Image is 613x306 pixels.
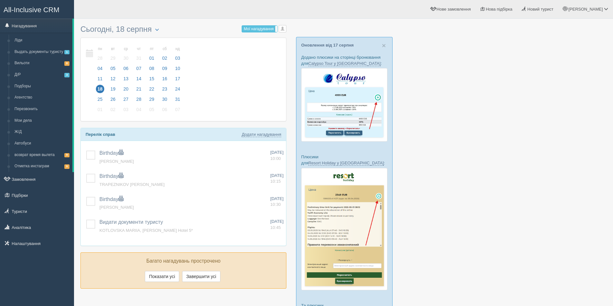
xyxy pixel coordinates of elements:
span: 1 [64,50,70,54]
span: 01 [96,105,104,114]
a: [DATE] 10:30 [270,196,283,208]
a: возврат время вылета9 [12,149,72,161]
span: 18 [96,85,104,93]
small: нд [173,46,182,52]
span: 07 [173,105,182,114]
a: Перезвонить [12,103,72,115]
a: 28 [133,96,145,106]
a: 16 [159,75,171,85]
a: 23 [159,85,171,96]
span: × [382,42,386,49]
span: 23 [161,85,169,93]
span: 11 [96,74,104,83]
a: 22 [146,85,158,96]
a: 01 [94,106,106,116]
span: 09 [161,64,169,73]
span: 06 [161,105,169,114]
a: Вильоти8 [12,57,72,69]
a: 19 [107,85,119,96]
small: пн [96,46,104,52]
span: Мої нагадування [244,27,274,31]
img: resort-holiday-%D0%BF%D1%96%D0%B4%D0%B1%D1%96%D1%80%D0%BA%D0%B0-%D1%81%D1%80%D0%BC-%D0%B4%D0%BB%D... [301,168,387,291]
span: 05 [148,105,156,114]
a: 08 [146,65,158,75]
span: [DATE] [270,173,283,178]
span: 12 [109,74,117,83]
span: 10:00 [270,156,281,161]
a: Ліди [12,35,72,46]
span: 03 [173,54,182,62]
a: [PERSON_NAME] [99,159,134,164]
span: 05 [109,64,117,73]
a: ср 30 [120,43,132,65]
a: Birthday [99,197,124,202]
span: 01 [148,54,156,62]
span: 27 [122,95,130,103]
span: 26 [109,95,117,103]
a: 06 [120,65,132,75]
a: 25 [94,96,106,106]
span: 10:45 [270,225,281,230]
span: 30 [161,95,169,103]
span: [DATE] [270,150,283,155]
a: Отметка инстаграм9 [12,161,72,172]
a: 31 [172,96,182,106]
p: Плюсики для : [301,154,387,166]
span: 06 [122,64,130,73]
span: 29 [109,54,117,62]
a: 11 [94,75,106,85]
span: 24 [173,85,182,93]
span: 15 [148,74,156,83]
a: 12 [107,75,119,85]
span: 20 [122,85,130,93]
a: 05 [107,65,119,75]
span: 30 [122,54,130,62]
a: 21 [133,85,145,96]
a: пт 01 [146,43,158,65]
span: 8 [64,61,70,66]
span: 31 [173,95,182,103]
span: Birthday [99,173,124,179]
a: Оновлення від 17 серпня [301,43,354,48]
a: [PERSON_NAME] [99,205,134,210]
a: Автобуси [12,138,72,149]
span: 16 [161,74,169,83]
a: чт 31 [133,43,145,65]
a: 26 [107,96,119,106]
span: TRAPEZNIKOV [PERSON_NAME] [99,182,164,187]
span: 07 [135,64,143,73]
small: чт [135,46,143,52]
span: 10:30 [270,202,281,207]
span: 3 [64,73,70,77]
span: 28 [135,95,143,103]
span: [DATE] [270,196,283,201]
span: 08 [148,64,156,73]
span: Нова підбірка [486,7,513,12]
a: [DATE] 10:00 [270,150,283,162]
a: 27 [120,96,132,106]
a: Додати нагадування [242,132,281,137]
button: Завершити усі [182,271,220,282]
span: 10:15 [270,179,281,184]
span: KOTLOVSKA MARIIA, [PERSON_NAME] Hotel 5* [99,228,193,233]
button: Показати усі [145,271,179,282]
a: Birthday [99,150,124,156]
a: 17 [172,75,182,85]
span: 04 [135,105,143,114]
span: 04 [96,64,104,73]
p: Багато нагадувань прострочено [86,258,281,265]
a: 10 [172,65,182,75]
button: Close [382,42,386,49]
a: 07 [133,65,145,75]
span: 19 [109,85,117,93]
a: Подборы [12,81,72,92]
span: 9 [64,164,70,169]
a: 29 [146,96,158,106]
a: 13 [120,75,132,85]
span: 21 [135,85,143,93]
span: [PERSON_NAME] [568,7,603,12]
a: 02 [107,106,119,116]
a: вт 29 [107,43,119,65]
